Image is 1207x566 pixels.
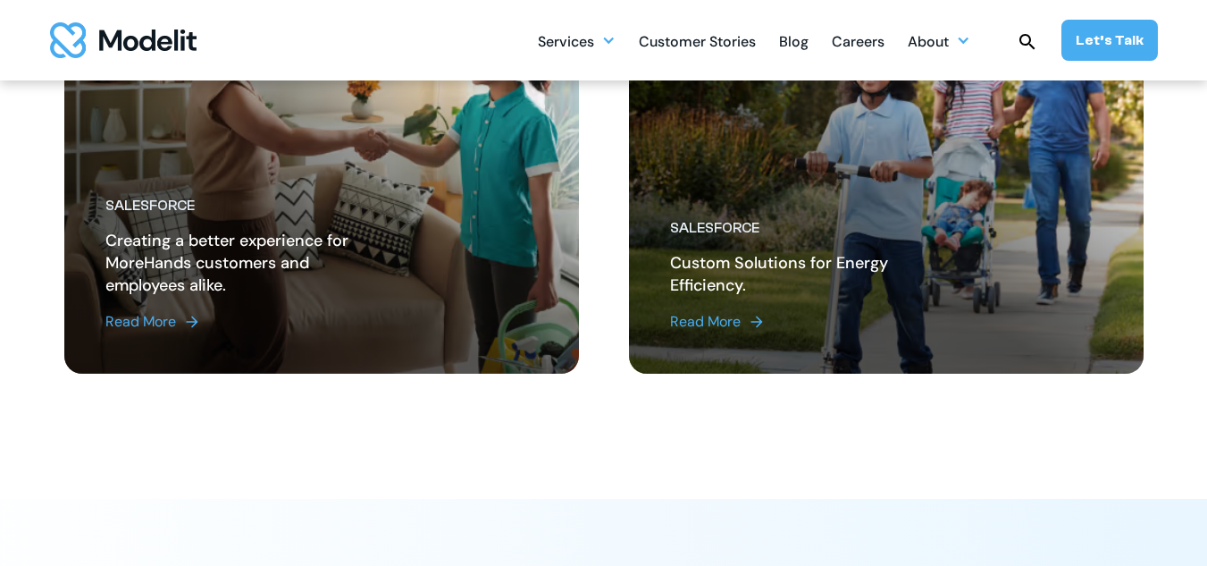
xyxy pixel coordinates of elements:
[670,219,957,238] div: Salesforce
[105,311,392,333] a: Read More
[639,23,756,58] a: Customer Stories
[1061,20,1158,61] a: Let’s Talk
[670,311,741,333] div: Read More
[670,311,957,333] a: Read More
[50,22,197,58] a: home
[832,26,884,61] div: Careers
[105,230,392,297] h2: Creating a better experience for MoreHands customers and employees alike.
[670,252,957,297] h2: Custom Solutions for Energy Efficiency.
[538,26,594,61] div: Services
[538,23,616,58] div: Services
[779,26,809,61] div: Blog
[908,23,970,58] div: About
[1076,30,1144,50] div: Let’s Talk
[832,23,884,58] a: Careers
[50,22,197,58] img: modelit logo
[748,313,766,331] img: arrow
[639,26,756,61] div: Customer Stories
[779,23,809,58] a: Blog
[105,311,176,333] div: Read More
[183,313,201,331] img: arrow
[908,26,949,61] div: About
[105,197,392,215] div: Salesforce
